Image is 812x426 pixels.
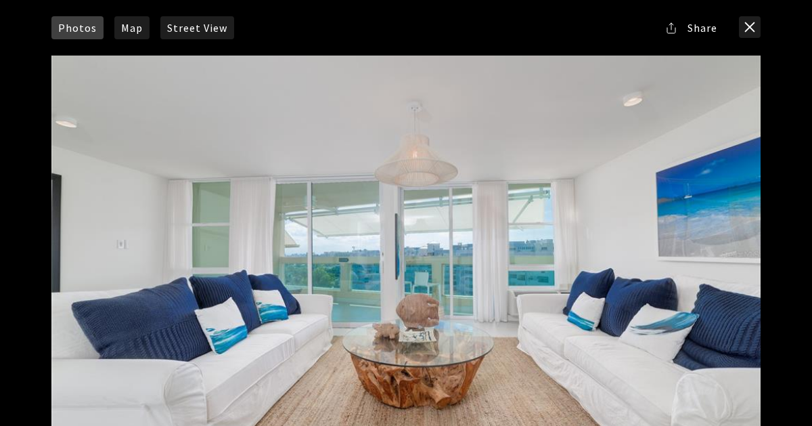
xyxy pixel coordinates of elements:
[51,16,104,39] a: Photos
[121,22,143,33] span: Map
[160,16,234,39] a: Street View
[58,22,97,33] span: Photos
[687,22,717,33] span: Share
[739,16,761,38] button: close modal
[114,16,150,39] a: Map
[167,22,227,33] span: Street View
